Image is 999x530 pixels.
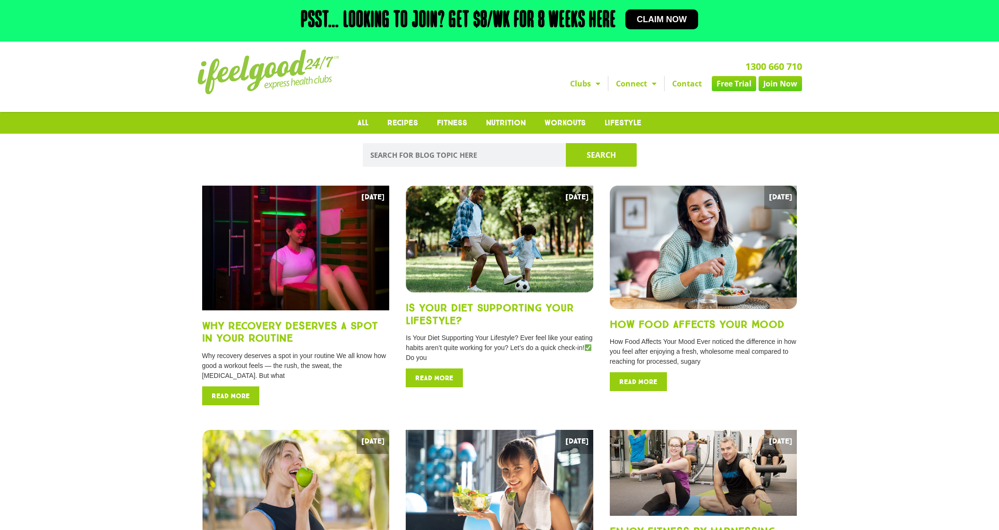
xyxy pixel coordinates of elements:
span: [DATE] [764,430,797,454]
a: Why Recovery Deserves A Spot in Your Routine [202,319,378,344]
span: [DATE] [561,186,593,210]
p: How Food Affects Your Mood Ever noticed the difference in how you feel after enjoying a fresh, wh... [610,337,797,367]
a: Is Your Diet Supporting Your Lifestyle? [406,301,574,326]
a: Contact [665,76,709,91]
span: [DATE] [357,430,389,454]
span: [DATE] [764,186,797,210]
a: Free Trial [712,76,756,91]
a: Read more about Why Recovery Deserves A Spot in Your Routine [202,386,259,405]
nav: Menu [193,112,807,134]
img: how-food-affects-your-mood [610,186,797,309]
nav: Menu [412,76,802,91]
input: SEARCH FOR BLOG TOPIC HERE [363,143,566,167]
a: 1300 660 710 [745,60,802,73]
a: Connect [608,76,664,91]
img: ✅ [585,344,591,351]
span: Claim now [637,15,687,24]
a: Claim now [625,9,698,29]
a: Lifestyle [595,112,651,134]
a: Nutrition [477,112,535,134]
p: Why recovery deserves a spot in your routine We all know how good a workout feels — the rush, the... [202,351,390,381]
img: saunas-sports-recovery [202,186,390,310]
img: fitness motivator [610,430,797,516]
span: [DATE] [357,186,389,210]
a: All [348,112,378,134]
a: Fitness [427,112,477,134]
a: Recipes [378,112,427,134]
a: Read more about How Food Affects Your Mood [610,372,667,391]
p: Is Your Diet Supporting Your Lifestyle? Ever feel like your eating habits aren’t quite working fo... [406,333,593,363]
a: Join Now [759,76,802,91]
a: Read more about Is Your Diet Supporting Your Lifestyle? [406,368,463,387]
button: Search [566,143,637,167]
a: Workouts [535,112,595,134]
h2: Psst… Looking to join? Get $8/wk for 8 weeks here [301,9,616,32]
a: How Food Affects Your Mood [610,318,785,331]
span: [DATE] [561,430,593,454]
a: Clubs [563,76,608,91]
img: is-your-diet-supports-your-lifestyle [406,186,593,293]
